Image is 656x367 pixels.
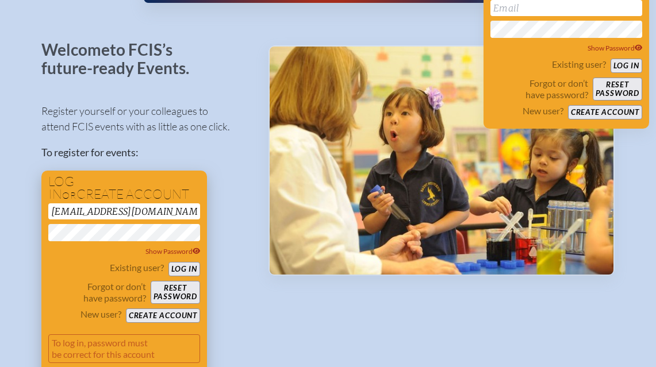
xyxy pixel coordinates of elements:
[490,78,588,101] p: Forgot or don’t have password?
[41,41,202,77] p: Welcome to FCIS’s future-ready Events.
[41,103,250,134] p: Register yourself or your colleagues to attend FCIS events with as little as one click.
[611,59,642,73] button: Log in
[593,78,642,101] button: Resetpassword
[62,190,76,201] span: or
[145,247,201,256] span: Show Password
[568,105,642,119] button: Create account
[523,105,563,117] p: New user?
[48,281,146,304] p: Forgot or don’t have password?
[126,308,200,323] button: Create account
[48,175,200,201] h1: Log in create account
[588,44,643,52] span: Show Password
[270,47,613,275] img: Events
[110,262,164,273] p: Existing user?
[48,334,200,363] p: To log in, password must be correct for this account
[151,281,200,304] button: Resetpassword
[168,262,200,276] button: Log in
[48,203,200,219] input: Email
[80,308,121,320] p: New user?
[552,59,606,70] p: Existing user?
[41,145,250,160] p: To register for events:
